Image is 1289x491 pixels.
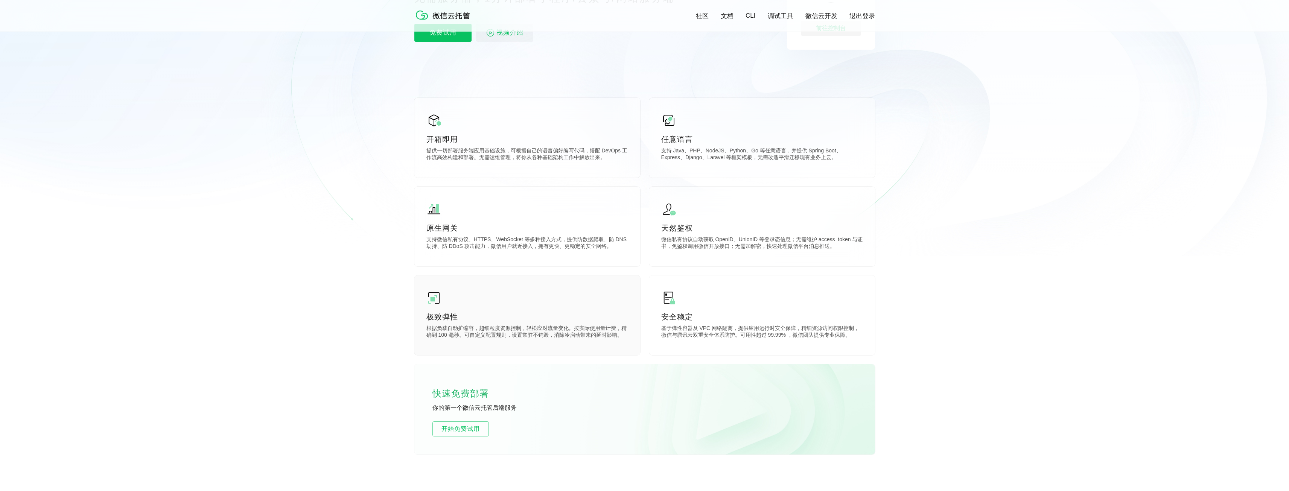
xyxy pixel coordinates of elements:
p: 提供一切部署服务端应用基础设施，可根据自己的语言偏好编写代码，搭配 DevOps 工作流高效构建和部署。无需运维管理，将你从各种基础架构工作中解放出来。 [426,147,628,163]
a: 社区 [696,12,709,20]
a: 微信云开发 [805,12,837,20]
p: 根据负载自动扩缩容，超细粒度资源控制，轻松应对流量变化。按实际使用量计费，精确到 100 毫秒。可自定义配置规则，设置常驻不销毁，消除冷启动带来的延时影响。 [426,325,628,340]
img: 微信云托管 [414,8,475,23]
a: 退出登录 [849,12,875,20]
p: 基于弹性容器及 VPC 网络隔离，提供应用运行时安全保障，精细资源访问权限控制，微信与腾讯云双重安全体系防护。可用性超过 99.99% ，微信团队提供专业保障。 [661,325,863,340]
a: 微信云托管 [414,17,475,24]
p: 天然鉴权 [661,223,863,233]
span: 视频介绍 [496,24,524,42]
a: 调试工具 [768,12,793,20]
p: 支持微信私有协议、HTTPS、WebSocket 等多种接入方式，提供防数据爬取、防 DNS 劫持、防 DDoS 攻击能力，微信用户就近接入，拥有更快、更稳定的安全网络。 [426,236,628,251]
p: 原生网关 [426,223,628,233]
img: video_play.svg [486,28,495,37]
p: 支持 Java、PHP、NodeJS、Python、Go 等任意语言，并提供 Spring Boot、Express、Django、Laravel 等框架模板，无需改造平滑迁移现有业务上云。 [661,147,863,163]
p: 安全稳定 [661,312,863,322]
p: 快速免费部署 [432,386,508,401]
p: 微信私有协议自动获取 OpenID、UnionID 等登录态信息；无需维护 access_token 与证书，免鉴权调用微信开放接口；无需加解密，快速处理微信平台消息推送。 [661,236,863,251]
p: 免费试用 [414,24,472,42]
a: 文档 [721,12,734,20]
p: 开箱即用 [426,134,628,144]
span: 开始免费试用 [433,424,489,433]
p: 极致弹性 [426,312,628,322]
p: 任意语言 [661,134,863,144]
a: CLI [746,12,755,20]
p: 你的第一个微信云托管后端服务 [432,404,545,412]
